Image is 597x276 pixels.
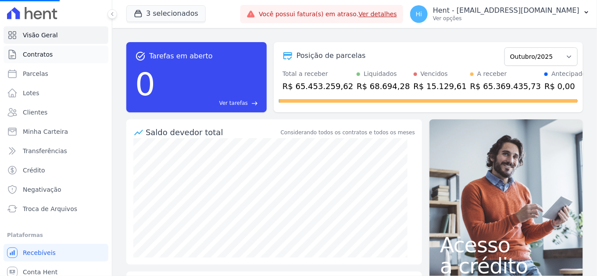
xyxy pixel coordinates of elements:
a: Visão Geral [4,26,108,44]
span: Crédito [23,166,45,175]
span: Minha Carteira [23,127,68,136]
div: Total a receber [282,69,353,79]
span: Visão Geral [23,31,58,39]
span: Hi [416,11,422,17]
div: 0 [135,61,155,107]
span: Você possui fatura(s) em atraso. [259,10,397,19]
a: Recebíveis [4,244,108,262]
a: Crédito [4,161,108,179]
div: Saldo devedor total [146,126,279,138]
a: Ver detalhes [358,11,397,18]
div: Liquidados [364,69,397,79]
button: Hi Hent - [EMAIL_ADDRESS][DOMAIN_NAME] Ver opções [403,2,597,26]
div: A receber [477,69,507,79]
span: Acesso [440,234,572,255]
span: Transferências [23,147,67,155]
button: 3 selecionados [126,5,206,22]
span: Ver tarefas [219,99,248,107]
div: Antecipado [551,69,586,79]
span: Clientes [23,108,47,117]
span: Parcelas [23,69,48,78]
div: R$ 68.694,28 [357,80,410,92]
div: R$ 65.453.259,62 [282,80,353,92]
div: Considerando todos os contratos e todos os meses [281,129,415,136]
div: Plataformas [7,230,105,240]
span: Negativação [23,185,61,194]
a: Lotes [4,84,108,102]
span: Recebíveis [23,248,56,257]
span: task_alt [135,51,146,61]
a: Transferências [4,142,108,160]
a: Ver tarefas east [159,99,258,107]
a: Minha Carteira [4,123,108,140]
div: R$ 15.129,61 [414,80,467,92]
p: Hent - [EMAIL_ADDRESS][DOMAIN_NAME] [433,6,579,15]
a: Negativação [4,181,108,198]
a: Clientes [4,104,108,121]
div: Vencidos [421,69,448,79]
div: R$ 0,00 [544,80,586,92]
div: Posição de parcelas [297,50,366,61]
a: Troca de Arquivos [4,200,108,218]
a: Contratos [4,46,108,63]
span: Troca de Arquivos [23,204,77,213]
p: Ver opções [433,15,579,22]
a: Parcelas [4,65,108,82]
span: Lotes [23,89,39,97]
span: Contratos [23,50,53,59]
span: east [251,100,258,107]
span: Tarefas em aberto [149,51,213,61]
div: R$ 65.369.435,73 [470,80,541,92]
